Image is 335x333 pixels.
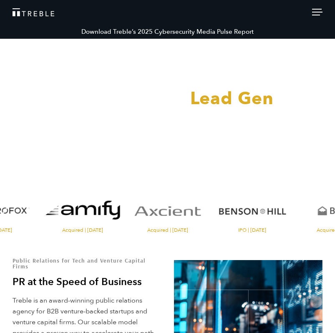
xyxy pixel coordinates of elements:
[13,8,54,16] img: Treble logo
[190,87,274,110] span: Lead Gen
[13,258,161,269] h1: Public Relations for Tech and Venture Capital Firms
[127,228,208,233] span: Acquired | [DATE]
[127,192,208,233] a: Visit the Axcient website
[43,192,123,233] a: Visit the website
[127,192,208,230] img: Axcient logo
[212,228,292,233] span: IPO | [DATE]
[13,275,161,289] h2: PR at the Speed of Business
[43,228,123,233] span: Acquired | [DATE]
[50,89,285,109] h3: PR That Drives
[212,192,292,233] a: Visit the Benson Hill website
[212,192,292,230] img: Benson Hill logo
